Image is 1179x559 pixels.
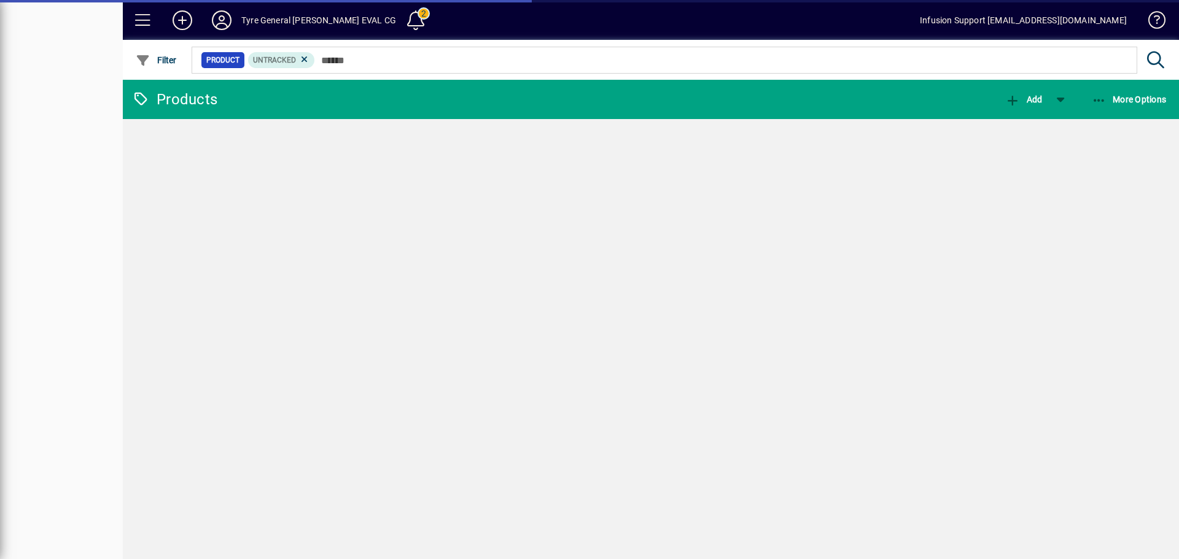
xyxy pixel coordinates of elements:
span: Add [1005,94,1042,104]
div: Tyre General [PERSON_NAME] EVAL CG [241,10,396,30]
button: Add [163,9,202,31]
a: Knowledge Base [1139,2,1164,42]
div: Infusion Support [EMAIL_ADDRESS][DOMAIN_NAME] [920,10,1127,30]
button: More Options [1089,88,1170,110]
button: Profile [202,9,241,31]
span: More Options [1092,94,1167,104]
button: Add [1002,88,1045,110]
button: Filter [133,49,180,71]
div: Products [132,90,217,109]
span: Filter [136,55,177,65]
span: Untracked [253,56,296,64]
mat-chip: Quantity Tracking Status: Untracked [248,52,315,68]
span: Product [206,54,239,66]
